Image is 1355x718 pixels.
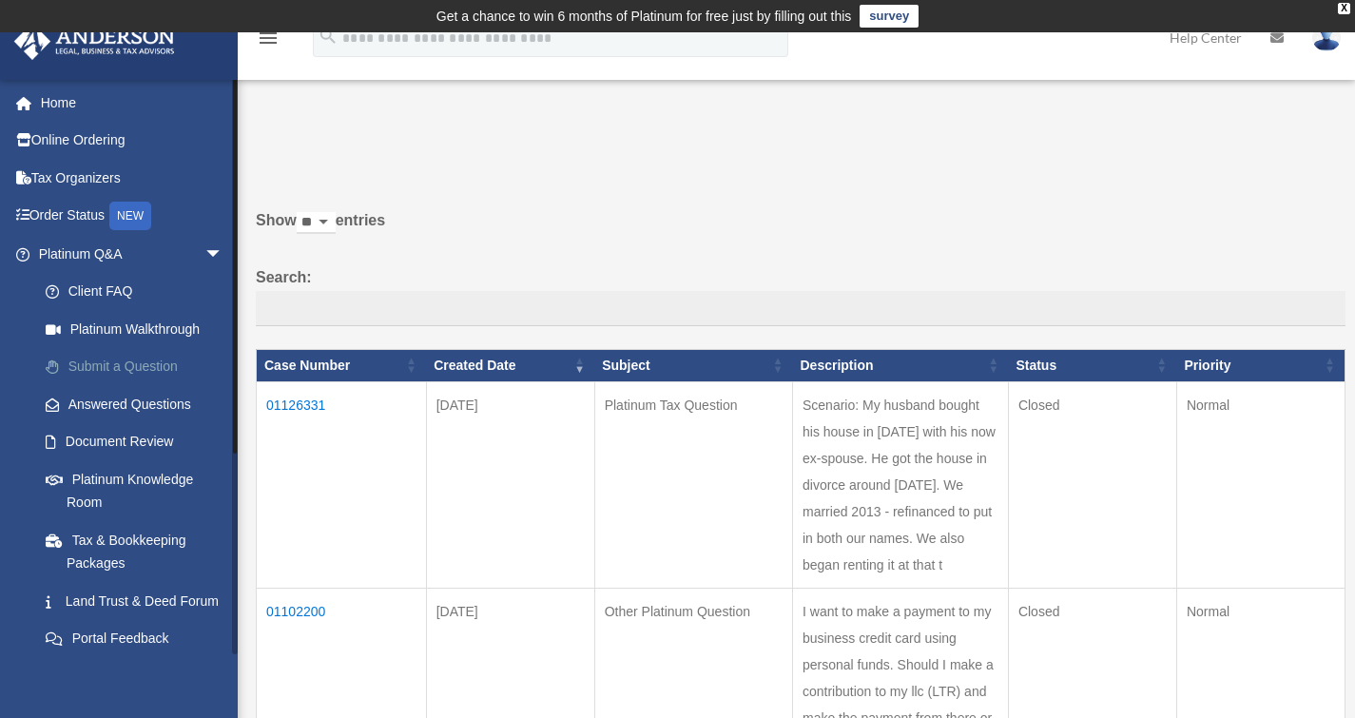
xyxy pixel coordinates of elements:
[436,5,852,28] div: Get a chance to win 6 months of Platinum for free just by filling out this
[13,84,252,122] a: Home
[793,350,1009,382] th: Description: activate to sort column ascending
[1176,381,1345,588] td: Normal
[27,620,252,658] a: Portal Feedback
[257,381,427,588] td: 01126331
[27,423,252,461] a: Document Review
[1176,350,1345,382] th: Priority: activate to sort column ascending
[13,197,252,236] a: Order StatusNEW
[257,350,427,382] th: Case Number: activate to sort column ascending
[860,5,919,28] a: survey
[1008,381,1176,588] td: Closed
[27,273,252,311] a: Client FAQ
[109,202,151,230] div: NEW
[1008,350,1176,382] th: Status: activate to sort column ascending
[27,521,252,582] a: Tax & Bookkeeping Packages
[257,33,280,49] a: menu
[793,381,1009,588] td: Scenario: My husband bought his house in [DATE] with his now ex-spouse. He got the house in divor...
[27,348,252,386] a: Submit a Question
[257,27,280,49] i: menu
[27,310,252,348] a: Platinum Walkthrough
[1338,3,1350,14] div: close
[27,385,242,423] a: Answered Questions
[426,350,594,382] th: Created Date: activate to sort column ascending
[27,460,252,521] a: Platinum Knowledge Room
[204,235,242,274] span: arrow_drop_down
[256,291,1345,327] input: Search:
[13,122,252,160] a: Online Ordering
[297,212,336,234] select: Showentries
[13,159,252,197] a: Tax Organizers
[9,23,181,60] img: Anderson Advisors Platinum Portal
[256,207,1345,253] label: Show entries
[318,26,339,47] i: search
[426,381,594,588] td: [DATE]
[594,381,792,588] td: Platinum Tax Question
[594,350,792,382] th: Subject: activate to sort column ascending
[1312,24,1341,51] img: User Pic
[13,235,252,273] a: Platinum Q&Aarrow_drop_down
[256,264,1345,327] label: Search:
[27,582,252,620] a: Land Trust & Deed Forum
